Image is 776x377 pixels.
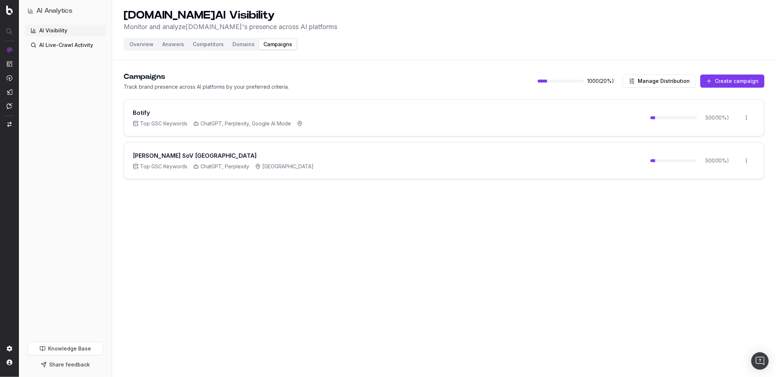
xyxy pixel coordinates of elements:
[7,61,12,67] img: Intelligence
[28,6,103,16] button: AI Analytics
[124,72,289,82] h2: Campaigns
[228,39,259,49] button: Domains
[751,352,769,370] div: Open Intercom Messenger
[623,75,696,88] button: Manage Distribution
[124,9,337,22] h1: [DOMAIN_NAME] AI Visibility
[6,5,13,15] img: Botify logo
[193,120,291,127] span: ChatGPT, Perplexity, Google AI Mode
[133,120,187,127] span: Top GSC Keywords
[700,75,764,88] button: Create campaign
[28,342,103,355] a: Knowledge Base
[7,122,12,127] img: Switch project
[7,346,12,352] img: Setting
[7,47,12,53] img: Analytics
[7,360,12,365] img: My account
[700,114,735,121] span: 500 ( 10 %)
[25,39,106,51] a: AI Live-Crawl Activity
[124,83,289,91] p: Track brand presence across AI platforms by your preferred criteria.
[7,103,12,109] img: Assist
[7,89,12,95] img: Studio
[7,75,12,81] img: Activation
[25,25,106,36] a: AI Visibility
[188,39,228,49] button: Competitors
[255,163,314,170] span: [GEOGRAPHIC_DATA]
[700,157,735,164] span: 500 ( 10 %)
[193,163,249,170] span: ChatGPT, Perplexity
[158,39,188,49] button: Answers
[36,6,72,16] h1: AI Analytics
[259,39,297,49] button: Campaigns
[28,358,103,371] button: Share feedback
[133,163,187,170] span: Top GSC Keywords
[124,22,337,32] p: Monitor and analyze [DOMAIN_NAME] 's presence across AI platforms
[133,108,150,117] h3: Botify
[125,39,158,49] button: Overview
[133,151,257,160] h3: [PERSON_NAME] SoV [GEOGRAPHIC_DATA]
[587,77,614,85] span: 1000 ( 20 %)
